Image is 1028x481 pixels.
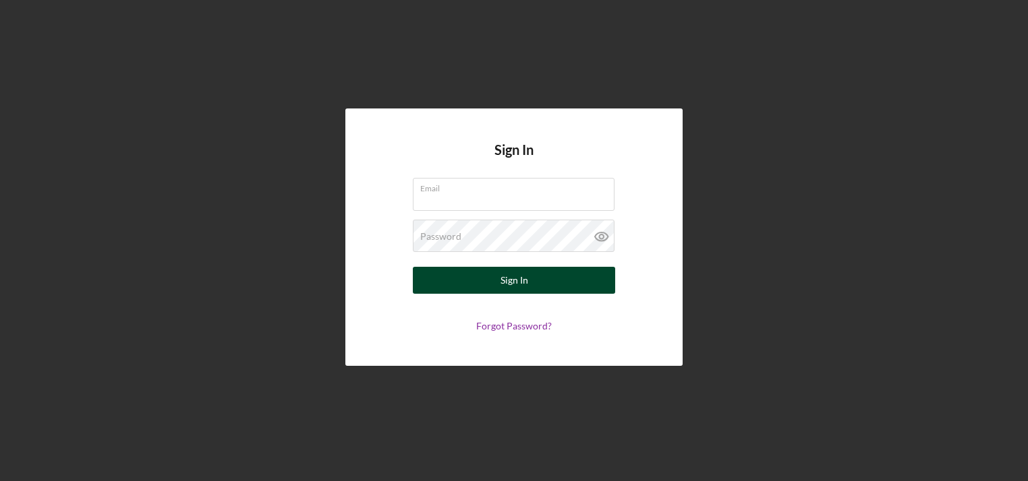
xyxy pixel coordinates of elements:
label: Password [420,231,461,242]
a: Forgot Password? [476,320,552,331]
button: Sign In [413,267,615,294]
h4: Sign In [494,142,534,178]
label: Email [420,179,615,193]
div: Sign In [501,267,528,294]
